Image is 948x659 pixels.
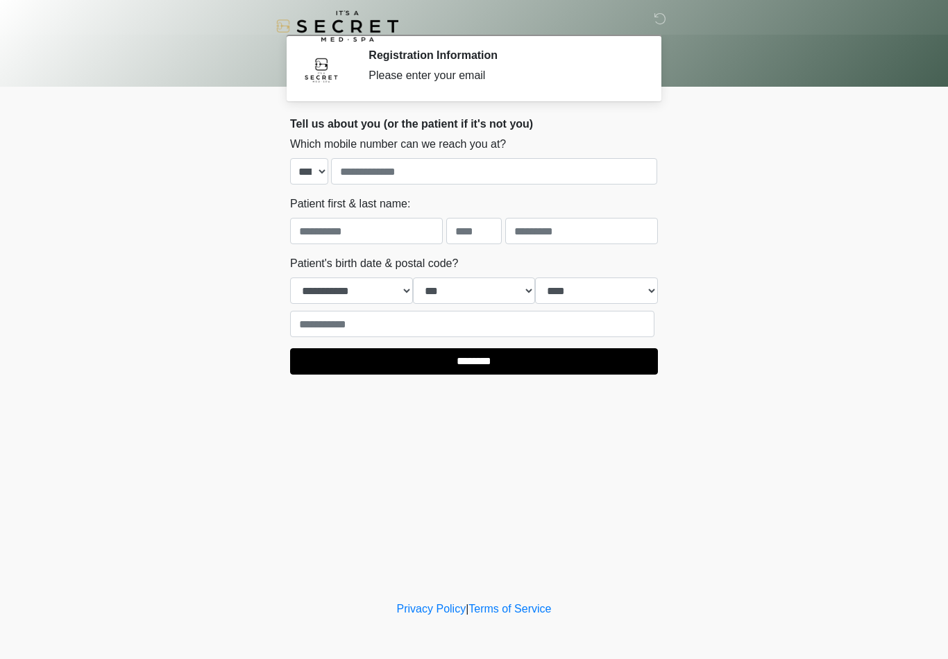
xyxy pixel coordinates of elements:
[466,603,468,615] a: |
[397,603,466,615] a: Privacy Policy
[290,255,458,272] label: Patient's birth date & postal code?
[369,67,637,84] div: Please enter your email
[276,10,398,42] img: It's A Secret Med Spa Logo
[290,196,410,212] label: Patient first & last name:
[290,117,658,130] h2: Tell us about you (or the patient if it's not you)
[290,136,506,153] label: Which mobile number can we reach you at?
[369,49,637,62] h2: Registration Information
[468,603,551,615] a: Terms of Service
[301,49,342,90] img: Agent Avatar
